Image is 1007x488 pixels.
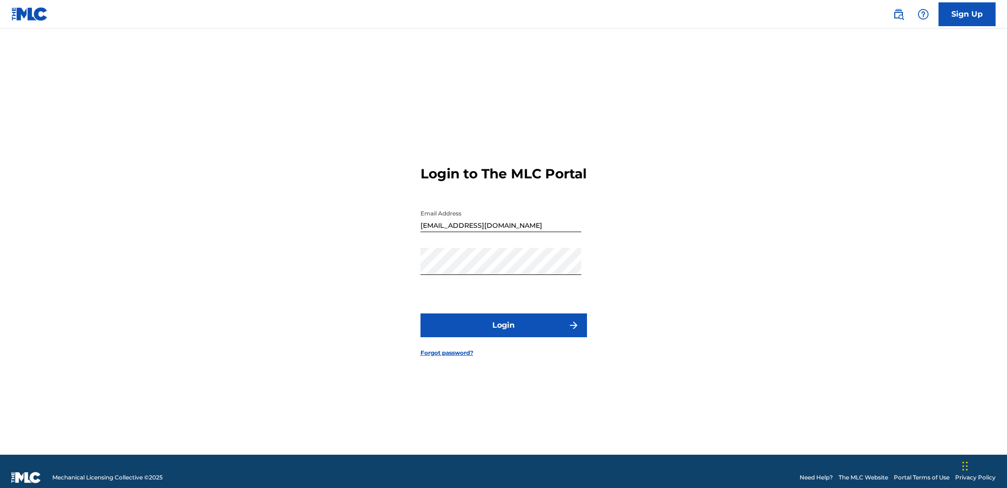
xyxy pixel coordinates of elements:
[420,349,473,357] a: Forgot password?
[894,473,949,482] a: Portal Terms of Use
[52,473,163,482] span: Mechanical Licensing Collective © 2025
[420,166,587,182] h3: Login to The MLC Portal
[893,9,904,20] img: search
[420,313,587,337] button: Login
[568,320,579,331] img: f7272a7cc735f4ea7f67.svg
[962,452,968,480] div: Drag
[918,9,929,20] img: help
[955,473,996,482] a: Privacy Policy
[839,473,888,482] a: The MLC Website
[939,2,996,26] a: Sign Up
[800,473,833,482] a: Need Help?
[889,5,908,24] a: Public Search
[11,472,41,483] img: logo
[11,7,48,21] img: MLC Logo
[959,442,1007,488] iframe: Chat Widget
[914,5,933,24] div: Help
